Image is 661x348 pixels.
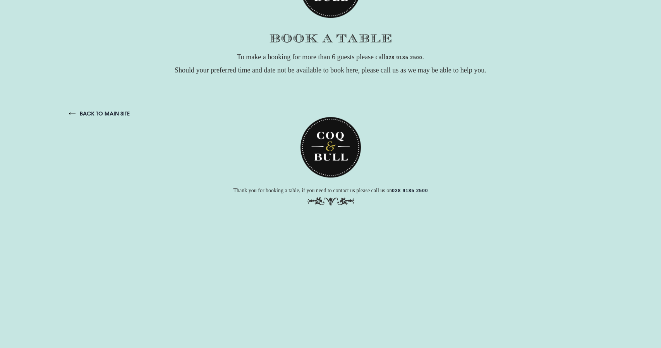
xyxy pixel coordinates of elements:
a: 028 9185 2500 [386,55,422,61]
img: Coq & Bull [241,25,301,86]
a: 028 9185 2500 [332,96,368,101]
p: To make a booking for more than 6 guests please call . Should your preferred time and date not be... [60,50,602,77]
img: Book a table [270,34,391,43]
a: back to main site [9,18,70,25]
